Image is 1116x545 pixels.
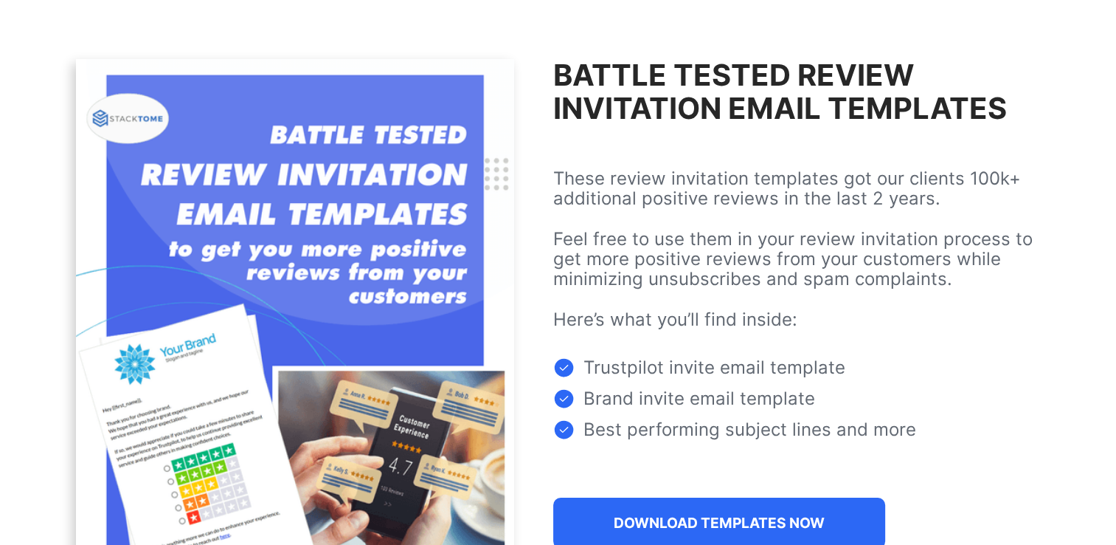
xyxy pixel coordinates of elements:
p: Brand invite email template [583,388,815,408]
p: These review invitation templates got our clients 100k+ additional positive reviews in the last 2... [553,168,1040,329]
strong: Battle Tested Review Invitation Email Templates [553,57,1007,126]
strong: DOWNLOAD TEMPLATES NOW [614,514,825,532]
p: Trustpilot invite email template [583,357,845,377]
p: Best performing subject lines and more [583,419,916,439]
